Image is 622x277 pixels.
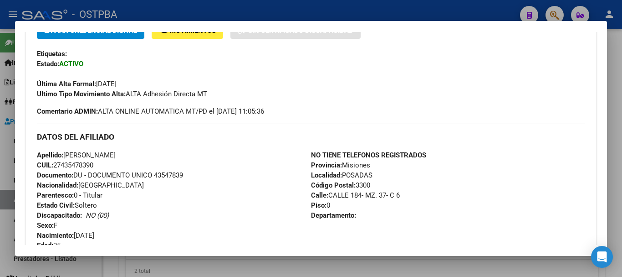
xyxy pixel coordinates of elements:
span: Misiones [311,161,370,169]
strong: Ultimo Tipo Movimiento Alta: [37,90,126,98]
strong: Piso: [311,201,326,209]
strong: Provincia: [311,161,342,169]
strong: Nacionalidad: [37,181,78,189]
strong: Localidad: [311,171,342,179]
h3: DATOS DEL AFILIADO [37,132,585,142]
strong: Documento: [37,171,73,179]
strong: Sexo: [37,221,54,230]
span: [DATE] [37,80,117,88]
strong: Parentesco: [37,191,74,199]
strong: Etiquetas: [37,50,67,58]
span: 0 [311,201,330,209]
span: ALTA Adhesión Directa MT [37,90,207,98]
strong: Comentario ADMIN: [37,107,98,115]
span: 3300 [311,181,370,189]
strong: CUIL: [37,161,53,169]
span: DU - DOCUMENTO UNICO 43547839 [37,171,183,179]
span: Soltero [37,201,97,209]
span: F [37,221,57,230]
strong: Estado Civil: [37,201,75,209]
strong: Código Postal: [311,181,356,189]
span: [PERSON_NAME] [37,151,116,159]
span: 25 [37,241,61,250]
span: CALLE 184- MZ. 37- C 6 [311,191,400,199]
span: 27435478390 [37,161,93,169]
span: ALTA ONLINE AUTOMATICA MT/PD el [DATE] 11:05:36 [37,106,264,116]
span: 0 - Titular [37,191,102,199]
span: POSADAS [311,171,372,179]
i: NO (00) [86,211,109,220]
strong: Estado: [37,60,59,68]
strong: Discapacitado: [37,211,82,220]
span: [DATE] [37,231,94,240]
span: [GEOGRAPHIC_DATA] [37,181,144,189]
strong: Calle: [311,191,328,199]
strong: Apellido: [37,151,63,159]
strong: NO TIENE TELEFONOS REGISTRADOS [311,151,426,159]
strong: Nacimiento: [37,231,74,240]
strong: Departamento: [311,211,356,220]
strong: Edad: [37,241,53,250]
strong: ACTIVO [59,60,83,68]
strong: Última Alta Formal: [37,80,96,88]
div: Open Intercom Messenger [591,246,613,268]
